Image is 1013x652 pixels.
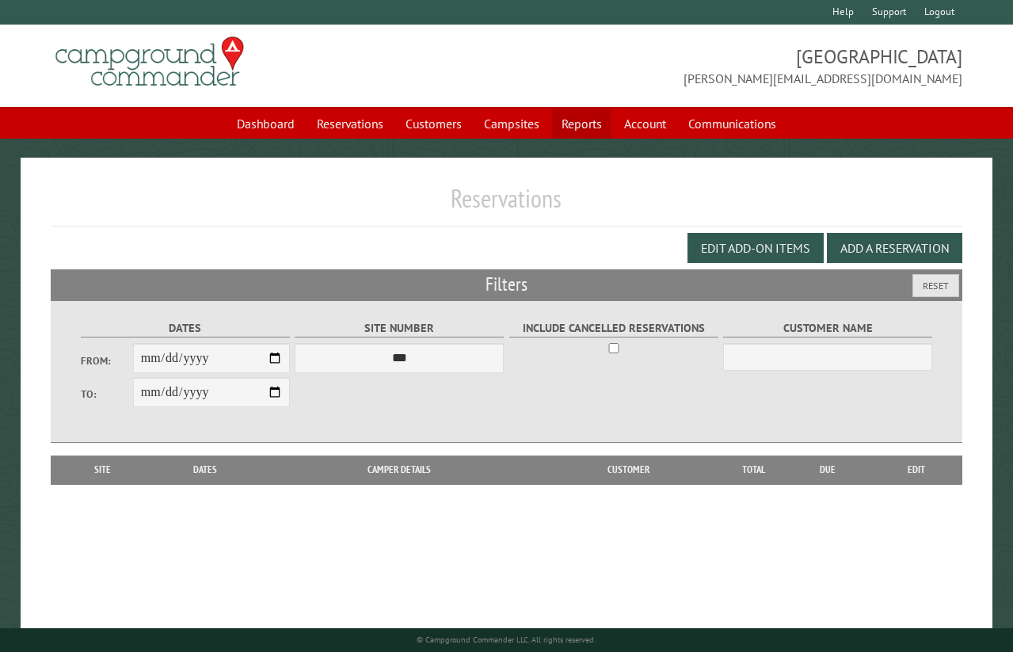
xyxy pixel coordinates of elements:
[535,456,722,484] th: Customer
[785,456,870,484] th: Due
[51,31,249,93] img: Campground Commander
[870,456,962,484] th: Edit
[295,319,504,337] label: Site Number
[912,274,959,297] button: Reset
[507,44,963,88] span: [GEOGRAPHIC_DATA] [PERSON_NAME][EMAIL_ADDRESS][DOMAIN_NAME]
[81,353,133,368] label: From:
[687,233,824,263] button: Edit Add-on Items
[147,456,264,484] th: Dates
[723,319,932,337] label: Customer Name
[51,269,962,299] h2: Filters
[51,183,962,227] h1: Reservations
[396,109,471,139] a: Customers
[264,456,535,484] th: Camper Details
[417,635,596,645] small: © Campground Commander LLC. All rights reserved.
[307,109,393,139] a: Reservations
[827,233,962,263] button: Add a Reservation
[81,319,290,337] label: Dates
[227,109,304,139] a: Dashboard
[474,109,549,139] a: Campsites
[59,456,147,484] th: Site
[509,319,718,337] label: Include Cancelled Reservations
[81,387,133,402] label: To:
[722,456,785,484] th: Total
[615,109,676,139] a: Account
[552,109,611,139] a: Reports
[679,109,786,139] a: Communications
